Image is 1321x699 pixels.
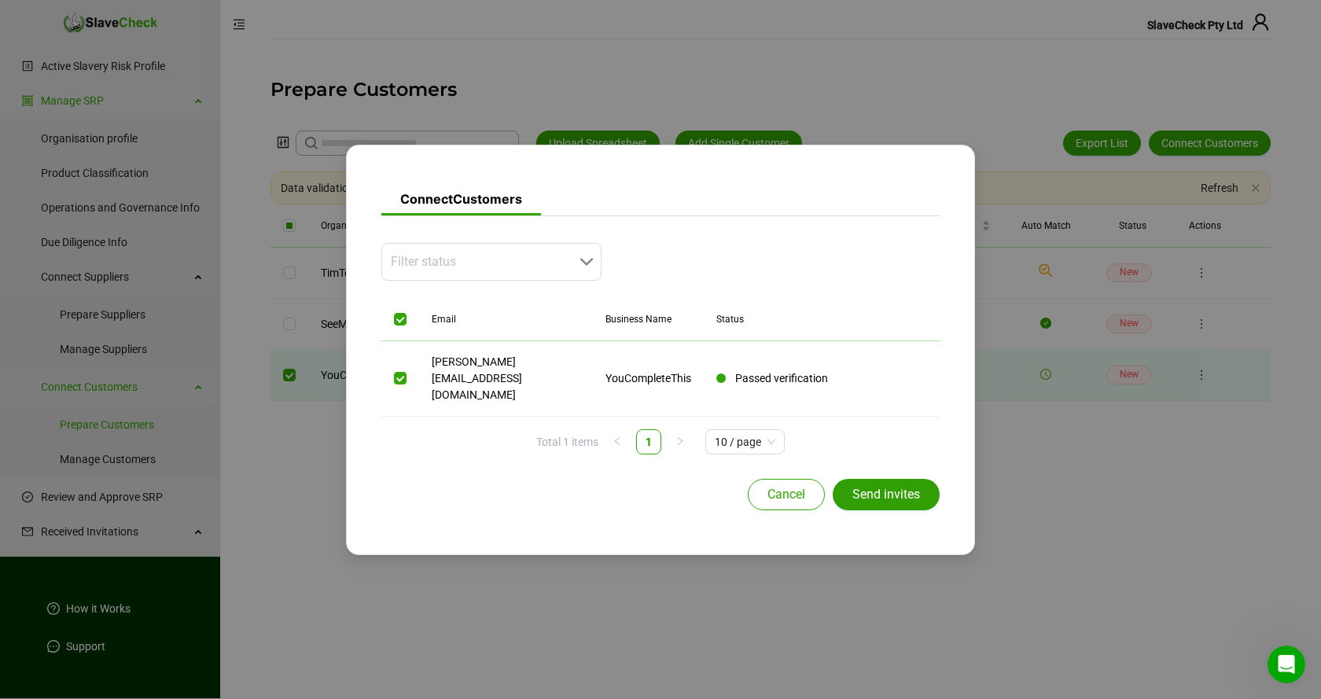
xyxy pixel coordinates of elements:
[593,341,704,417] td: YouCompleteThis
[605,429,630,454] li: Previous Page
[536,433,598,458] li: Total 1 items
[668,429,693,454] button: right
[636,429,661,454] li: 1
[675,436,685,446] span: right
[381,177,541,215] h3: Connect Customers
[705,429,785,454] div: Page Size
[704,298,940,341] th: Status
[605,429,630,454] button: left
[613,436,622,446] span: left
[748,479,825,510] button: Cancel
[668,429,693,454] li: Next Page
[833,479,940,510] button: Send invites
[1268,646,1305,683] iframe: Intercom live chat
[716,370,927,387] div: Passed verification
[641,433,657,451] a: 1
[419,341,593,417] td: [PERSON_NAME][EMAIL_ADDRESS][DOMAIN_NAME]
[715,430,775,454] span: 10 / page
[419,298,593,341] th: Email
[852,485,920,504] span: Send invites
[593,298,704,341] th: Business Name
[767,485,805,504] span: Cancel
